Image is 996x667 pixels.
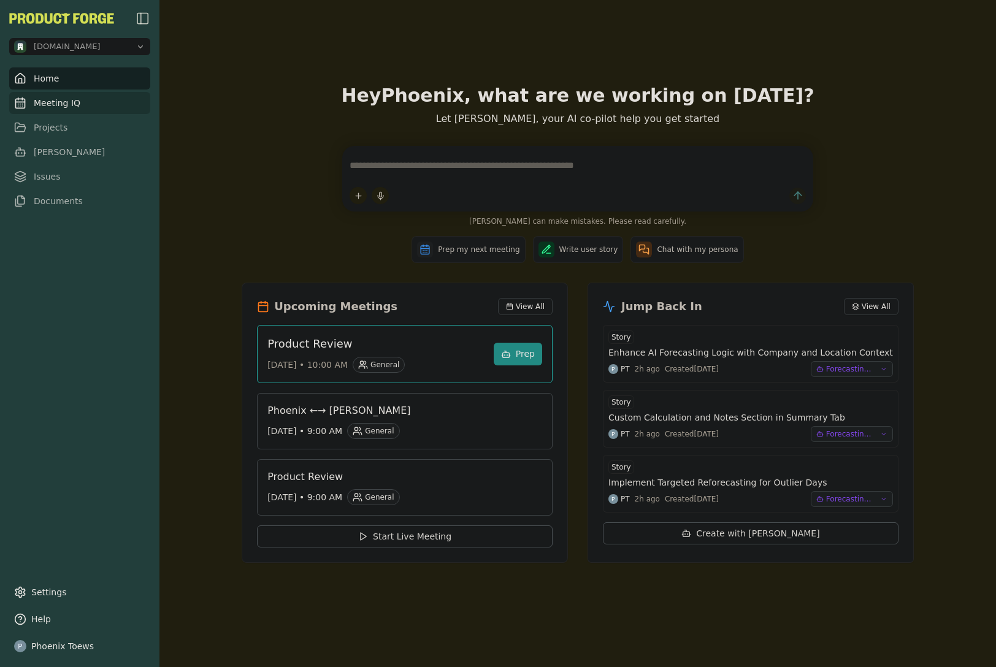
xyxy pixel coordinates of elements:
button: Start dictation [372,187,389,204]
a: Product Review[DATE] • 10:00 AMGeneralPrep [257,325,553,383]
a: Projects [9,116,150,139]
div: Created [DATE] [665,364,719,374]
img: profile [14,640,26,652]
span: View All [516,302,545,311]
button: Open organization switcher [9,38,150,55]
button: View All [844,298,898,315]
p: Let [PERSON_NAME], your AI co-pilot help you get started [242,112,914,126]
div: 2h ago [635,364,660,374]
div: [DATE] • 9:00 AM [267,423,532,439]
img: Phoenix Toews [608,494,618,504]
div: 2h ago [635,429,660,439]
h3: Product Review [267,335,484,352]
h2: Upcoming Meetings [274,298,397,315]
button: Create with [PERSON_NAME] [603,522,898,544]
div: Story [608,460,634,474]
button: Help [9,608,150,630]
h3: Custom Calculation and Notes Section in Summary Tab [608,411,845,424]
img: Product Forge [9,13,114,24]
button: PF-Logo [9,13,114,24]
div: General [347,423,399,439]
div: Story [608,395,634,409]
h1: Hey Phoenix , what are we working on [DATE]? [242,85,914,107]
button: Start Live Meeting [257,525,553,547]
button: Send message [789,188,806,204]
span: Prep [516,348,535,360]
button: Write user story [533,236,624,263]
a: [PERSON_NAME] [9,141,150,163]
a: Home [9,67,150,90]
a: Settings [9,581,150,603]
span: Prep my next meeting [438,245,519,254]
span: PT [621,364,630,374]
button: View All [498,298,553,315]
span: methodic.work [34,41,101,52]
span: View All [862,302,891,311]
div: Created [DATE] [665,429,719,439]
h3: Implement Targeted Reforecasting for Outlier Days [608,476,827,489]
span: Chat with my persona [657,245,738,254]
h2: Jump Back In [621,298,702,315]
div: [DATE] • 9:00 AM [267,489,532,505]
button: Prep my next meeting [412,236,525,263]
a: Product Review[DATE] • 9:00 AMGeneral [257,459,553,516]
span: Forecasting Project Update [826,429,875,439]
img: sidebar [136,11,150,26]
button: Forecasting Project Update [811,491,893,507]
button: Phoenix Toews [9,635,150,657]
span: Forecasting Project Update [826,494,875,504]
a: Phoenix ←→ [PERSON_NAME][DATE] • 9:00 AMGeneral [257,393,553,449]
span: PT [621,429,630,439]
div: Created [DATE] [665,494,719,504]
button: Close Sidebar [136,11,150,26]
a: Issues [9,166,150,188]
div: Story [608,330,634,344]
button: Add content to chat [350,187,367,204]
div: [DATE] • 10:00 AM [267,357,484,373]
div: 2h ago [635,494,660,504]
span: Create with [PERSON_NAME] [696,527,819,539]
h3: Phoenix ←→ [PERSON_NAME] [267,403,532,418]
span: Forecasting Project Update [826,364,875,374]
img: methodic.work [14,40,26,53]
span: PT [621,494,630,504]
img: Phoenix Toews [608,364,618,374]
button: Forecasting Project Update [811,361,893,377]
button: Chat with my persona [630,236,743,263]
button: Forecasting Project Update [811,426,893,442]
span: Start Live Meeting [373,530,451,543]
span: [PERSON_NAME] can make mistakes. Please read carefully. [342,216,813,226]
h3: Enhance AI Forecasting Logic with Company and Location Context [608,346,893,359]
img: Phoenix Toews [608,429,618,439]
h3: Product Review [267,470,532,484]
div: General [347,489,399,505]
a: Documents [9,190,150,212]
span: Write user story [559,245,618,254]
div: General [353,357,405,373]
a: Meeting IQ [9,92,150,114]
